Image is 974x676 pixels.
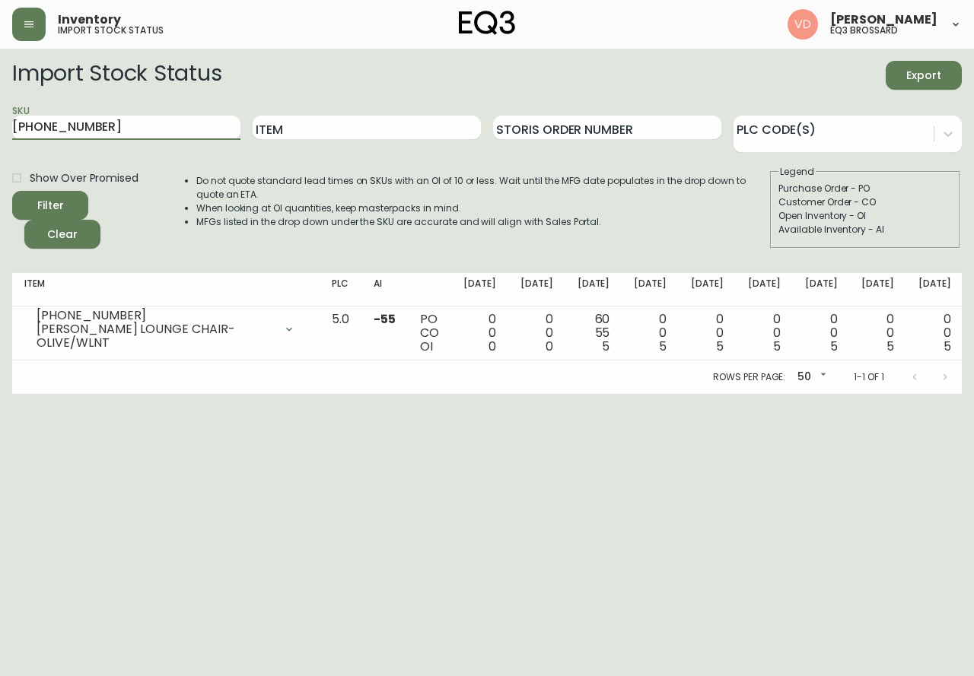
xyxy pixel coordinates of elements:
button: Export [886,61,962,90]
div: PO CO [420,313,439,354]
th: Item [12,273,320,306]
div: Customer Order - CO [778,195,952,209]
div: 50 [791,365,829,390]
li: Do not quote standard lead times on SKUs with an OI of 10 or less. Wait until the MFG date popula... [196,174,769,202]
th: [DATE] [679,273,736,306]
th: [DATE] [849,273,906,306]
span: 5 [659,338,667,355]
th: AI [361,273,408,306]
div: Purchase Order - PO [778,182,952,195]
li: MFGs listed in the drop down under the SKU are accurate and will align with Sales Portal. [196,215,769,229]
h2: Import Stock Status [12,61,221,90]
div: Filter [37,196,64,215]
span: -55 [374,310,396,328]
span: 0 [546,338,553,355]
span: Clear [37,225,88,244]
span: 5 [716,338,724,355]
button: Clear [24,220,100,249]
li: When looking at OI quantities, keep masterpacks in mind. [196,202,769,215]
span: 5 [602,338,610,355]
div: [PHONE_NUMBER][PERSON_NAME] LOUNGE CHAIR-OLIVE/WLNT [24,313,307,346]
span: [PERSON_NAME] [830,14,937,26]
span: 5 [944,338,951,355]
div: 0 0 [918,313,951,354]
div: 0 0 [691,313,724,354]
div: 0 0 [520,313,553,354]
span: 5 [886,338,894,355]
span: OI [420,338,433,355]
div: [PHONE_NUMBER] [37,309,274,322]
div: 60 55 [578,313,610,354]
th: PLC [320,273,361,306]
h5: import stock status [58,26,164,35]
p: 1-1 of 1 [854,370,884,384]
span: 5 [830,338,838,355]
span: Export [898,66,950,85]
legend: Legend [778,165,816,179]
div: 0 0 [748,313,781,354]
th: [DATE] [793,273,850,306]
h5: eq3 brossard [830,26,898,35]
button: Filter [12,191,88,220]
div: [PERSON_NAME] LOUNGE CHAIR-OLIVE/WLNT [37,322,274,350]
img: logo [459,11,515,35]
div: 0 0 [805,313,838,354]
th: [DATE] [736,273,793,306]
div: 0 0 [634,313,667,354]
th: [DATE] [565,273,622,306]
td: 5.0 [320,306,361,360]
th: [DATE] [906,273,963,306]
th: [DATE] [622,273,679,306]
th: [DATE] [508,273,565,306]
th: [DATE] [451,273,508,306]
img: 34cbe8de67806989076631741e6a7c6b [788,9,818,40]
div: 0 0 [861,313,894,354]
div: Available Inventory - AI [778,223,952,236]
span: Show Over Promised [30,170,138,186]
span: Inventory [58,14,121,26]
span: 5 [773,338,781,355]
span: 0 [489,338,496,355]
div: 0 0 [463,313,496,354]
p: Rows per page: [713,370,785,384]
div: Open Inventory - OI [778,209,952,223]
